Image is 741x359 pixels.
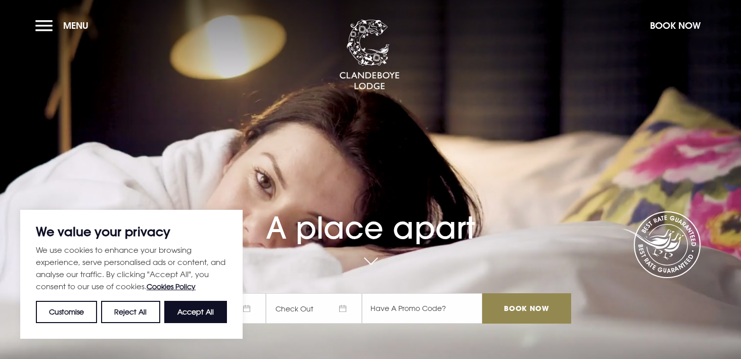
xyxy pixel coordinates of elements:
[164,301,227,323] button: Accept All
[170,188,571,246] h1: A place apart
[645,15,706,36] button: Book Now
[147,282,196,291] a: Cookies Policy
[266,293,362,324] span: Check Out
[35,15,94,36] button: Menu
[20,210,243,339] div: We value your privacy
[101,301,160,323] button: Reject All
[63,20,88,31] span: Menu
[339,20,400,91] img: Clandeboye Lodge
[36,244,227,293] p: We use cookies to enhance your browsing experience, serve personalised ads or content, and analys...
[36,226,227,238] p: We value your privacy
[362,293,482,324] input: Have A Promo Code?
[482,293,571,324] input: Book Now
[36,301,97,323] button: Customise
